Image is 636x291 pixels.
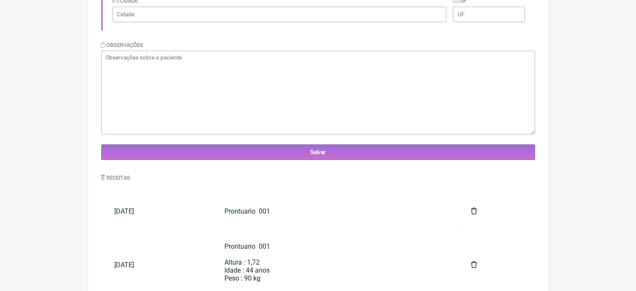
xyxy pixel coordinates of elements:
input: Salvar [101,144,535,160]
a: Prontuario 001 [211,201,458,222]
div: Prontuario 001 [224,207,444,215]
input: Cidade [113,7,447,22]
label: Observações [101,42,144,48]
label: Receitas [101,175,131,181]
a: [DATE] [101,201,211,222]
input: UF [453,7,525,22]
a: [DATE] [101,254,211,276]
